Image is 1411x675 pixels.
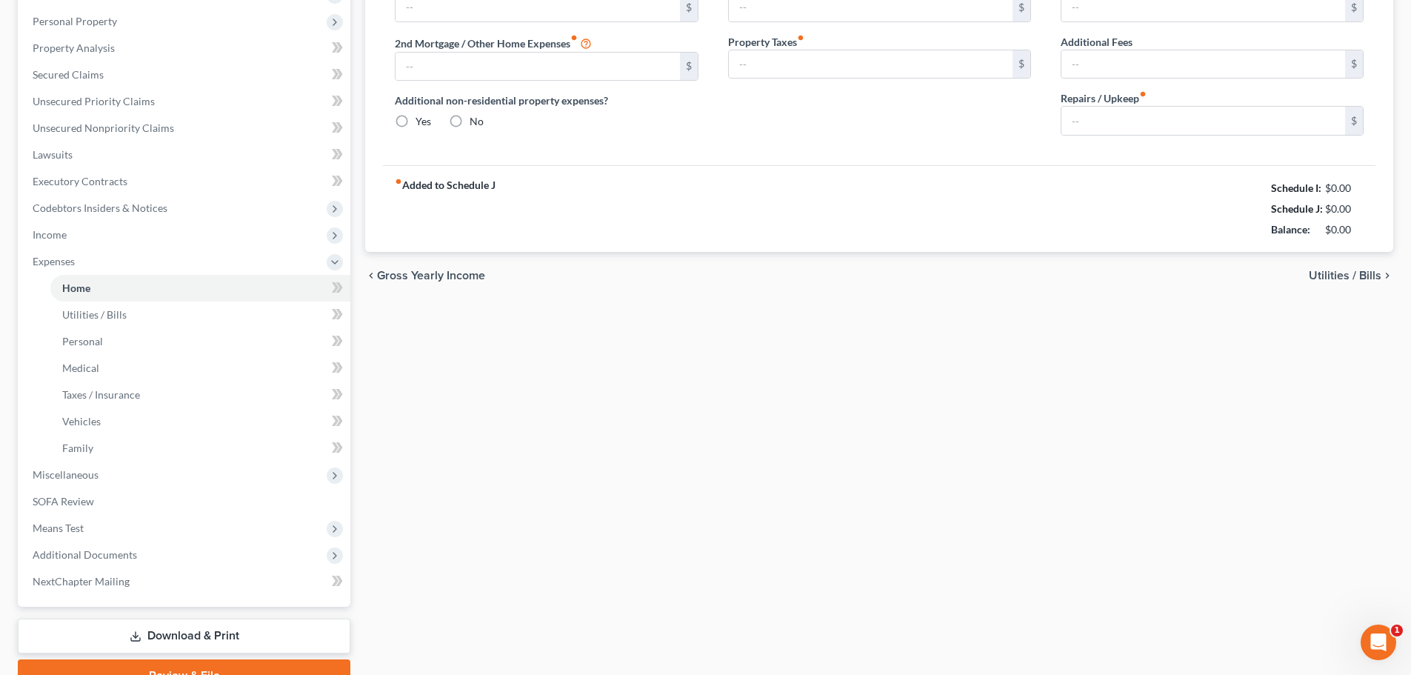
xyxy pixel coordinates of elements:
[1361,625,1396,660] iframe: Intercom live chat
[395,34,592,52] label: 2nd Mortgage / Other Home Expenses
[1139,90,1147,98] i: fiber_manual_record
[33,228,67,241] span: Income
[1345,107,1363,135] div: $
[50,355,350,382] a: Medical
[1309,270,1381,282] span: Utilities / Bills
[62,388,140,401] span: Taxes / Insurance
[33,575,130,588] span: NextChapter Mailing
[1325,222,1364,237] div: $0.00
[33,522,84,534] span: Means Test
[50,435,350,462] a: Family
[1309,270,1393,282] button: Utilities / Bills chevron_right
[395,178,496,240] strong: Added to Schedule J
[680,53,698,81] div: $
[50,302,350,328] a: Utilities / Bills
[50,328,350,355] a: Personal
[1391,625,1403,636] span: 1
[33,175,127,187] span: Executory Contracts
[416,114,431,129] label: Yes
[33,15,117,27] span: Personal Property
[21,61,350,88] a: Secured Claims
[396,53,679,81] input: --
[395,178,402,185] i: fiber_manual_record
[797,34,804,41] i: fiber_manual_record
[33,202,167,214] span: Codebtors Insiders & Notices
[1325,202,1364,216] div: $0.00
[33,148,73,161] span: Lawsuits
[1325,181,1364,196] div: $0.00
[1061,107,1345,135] input: --
[62,282,90,294] span: Home
[21,142,350,168] a: Lawsuits
[470,114,484,129] label: No
[1345,50,1363,79] div: $
[21,168,350,195] a: Executory Contracts
[50,408,350,435] a: Vehicles
[33,95,155,107] span: Unsecured Priority Claims
[395,93,698,108] label: Additional non-residential property expenses?
[1271,182,1321,194] strong: Schedule I:
[33,495,94,508] span: SOFA Review
[1061,90,1147,106] label: Repairs / Upkeep
[33,255,75,267] span: Expenses
[1271,202,1323,215] strong: Schedule J:
[50,382,350,408] a: Taxes / Insurance
[728,34,804,50] label: Property Taxes
[62,308,127,321] span: Utilities / Bills
[62,442,93,454] span: Family
[1271,223,1310,236] strong: Balance:
[365,270,485,282] button: chevron_left Gross Yearly Income
[365,270,377,282] i: chevron_left
[33,468,99,481] span: Miscellaneous
[21,568,350,595] a: NextChapter Mailing
[33,41,115,54] span: Property Analysis
[18,619,350,654] a: Download & Print
[1061,34,1133,50] label: Additional Fees
[33,548,137,561] span: Additional Documents
[1061,50,1345,79] input: --
[62,335,103,348] span: Personal
[729,50,1013,79] input: --
[33,122,174,134] span: Unsecured Nonpriority Claims
[21,115,350,142] a: Unsecured Nonpriority Claims
[21,488,350,515] a: SOFA Review
[33,68,104,81] span: Secured Claims
[62,362,99,374] span: Medical
[570,34,578,41] i: fiber_manual_record
[1381,270,1393,282] i: chevron_right
[377,270,485,282] span: Gross Yearly Income
[21,35,350,61] a: Property Analysis
[50,275,350,302] a: Home
[62,415,101,428] span: Vehicles
[1013,50,1030,79] div: $
[21,88,350,115] a: Unsecured Priority Claims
